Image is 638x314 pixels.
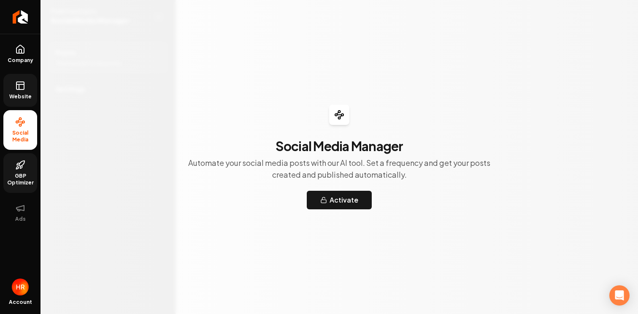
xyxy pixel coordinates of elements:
[12,279,29,295] button: Open user button
[12,216,29,222] span: Ads
[6,93,35,100] span: Website
[9,299,32,306] span: Account
[609,285,630,306] div: Open Intercom Messenger
[3,74,37,107] a: Website
[4,57,37,64] span: Company
[3,196,37,229] button: Ads
[13,10,28,24] img: Rebolt Logo
[3,153,37,193] a: GBP Optimizer
[12,279,29,295] img: Hassan Rashid
[3,130,37,143] span: Social Media
[3,173,37,186] span: GBP Optimizer
[3,38,37,70] a: Company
